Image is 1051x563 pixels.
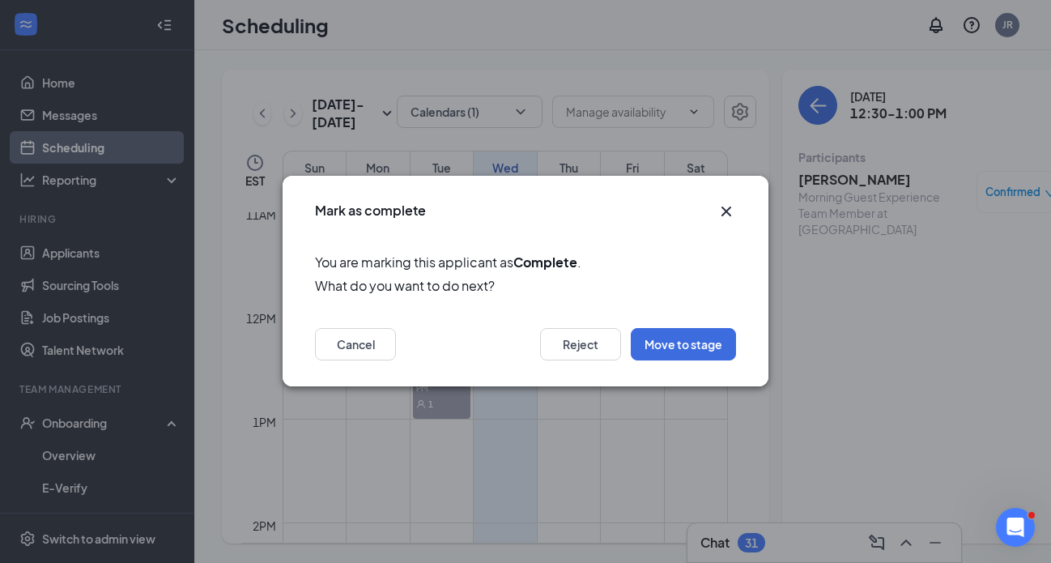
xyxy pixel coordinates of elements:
[996,508,1035,547] iframe: Intercom live chat
[315,252,736,272] span: You are marking this applicant as .
[315,329,396,361] button: Cancel
[631,329,736,361] button: Move to stage
[540,329,621,361] button: Reject
[717,202,736,221] svg: Cross
[315,202,426,220] h3: Mark as complete
[513,254,577,271] b: Complete
[717,202,736,221] button: Close
[315,276,736,296] span: What do you want to do next?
